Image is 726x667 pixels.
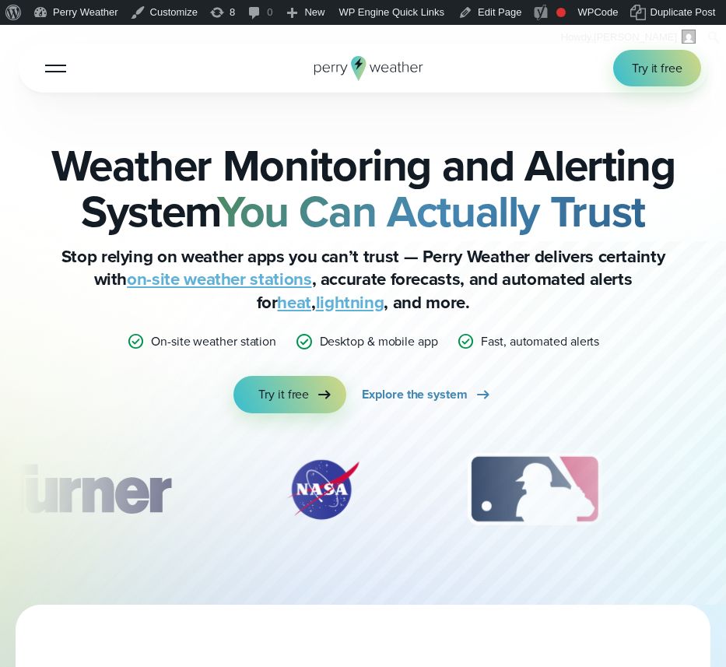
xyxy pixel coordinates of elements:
[268,451,377,528] img: NASA.svg
[316,290,384,315] a: lightning
[19,451,707,536] div: slideshow
[362,376,492,413] a: Explore the system
[320,332,438,350] p: Desktop & mobile app
[452,451,616,528] img: MLB.svg
[556,8,566,17] div: Focus keyphrase not set
[151,332,276,350] p: On-site weather station
[258,385,309,403] span: Try it free
[277,290,311,315] a: heat
[632,59,682,77] span: Try it free
[268,451,377,528] div: 2 of 12
[233,376,346,413] a: Try it free
[613,50,701,86] a: Try it free
[19,143,707,236] h2: Weather Monitoring and Alerting System
[362,385,467,403] span: Explore the system
[452,451,616,528] div: 3 of 12
[556,25,702,50] a: Howdy,
[52,245,675,314] p: Stop relying on weather apps you can’t trust — Perry Weather delivers certainty with , accurate f...
[217,179,645,244] strong: You Can Actually Trust
[594,31,677,43] span: [PERSON_NAME]
[481,332,599,350] p: Fast, automated alerts
[127,266,311,292] a: on-site weather stations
